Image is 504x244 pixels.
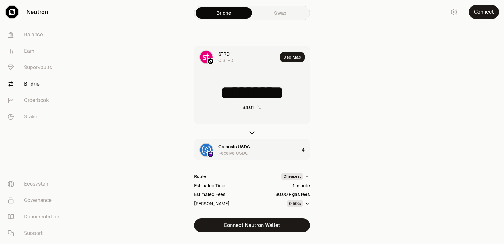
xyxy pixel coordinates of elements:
div: Osmosis USDC [218,144,250,150]
div: USDC LogoOsmosis LogoOsmosis USDCReceive USDC [194,139,299,161]
button: $4.01 [243,104,261,110]
a: Ecosystem [3,176,68,192]
a: Documentation [3,209,68,225]
button: Connect Neutron Wallet [194,218,310,232]
a: Bridge [196,7,252,19]
a: Supervaults [3,59,68,76]
div: [PERSON_NAME] [194,200,229,207]
img: USDC Logo [200,144,213,156]
button: USDC LogoOsmosis LogoOsmosis USDCReceive USDC4 [194,139,310,161]
div: 0.50% [287,200,303,207]
a: Balance [3,27,68,43]
div: Route [194,173,206,180]
a: Governance [3,192,68,209]
div: STRD [218,51,230,57]
a: Earn [3,43,68,59]
a: Stake [3,109,68,125]
div: Estimated Time [194,182,225,189]
button: Use Max [280,52,305,62]
img: Neutron Logo [208,58,213,64]
button: Connect [469,5,499,19]
a: Orderbook [3,92,68,109]
div: STRD LogoNeutron LogoSTRD0 STRD [194,46,278,68]
div: Cheapest [281,173,303,180]
div: 1 minute [293,182,310,189]
div: Receive USDC [218,150,248,156]
div: $0.00 + gas fees [275,191,310,198]
a: Swap [252,7,308,19]
div: 4 [302,139,310,161]
a: Support [3,225,68,241]
button: 0.50% [287,200,310,207]
div: Estimated Fees [194,191,225,198]
div: 0 STRD [218,57,233,63]
img: Osmosis Logo [208,151,213,157]
a: Bridge [3,76,68,92]
img: STRD Logo [200,51,213,63]
button: Cheapest [281,173,310,180]
div: $4.01 [243,104,254,110]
